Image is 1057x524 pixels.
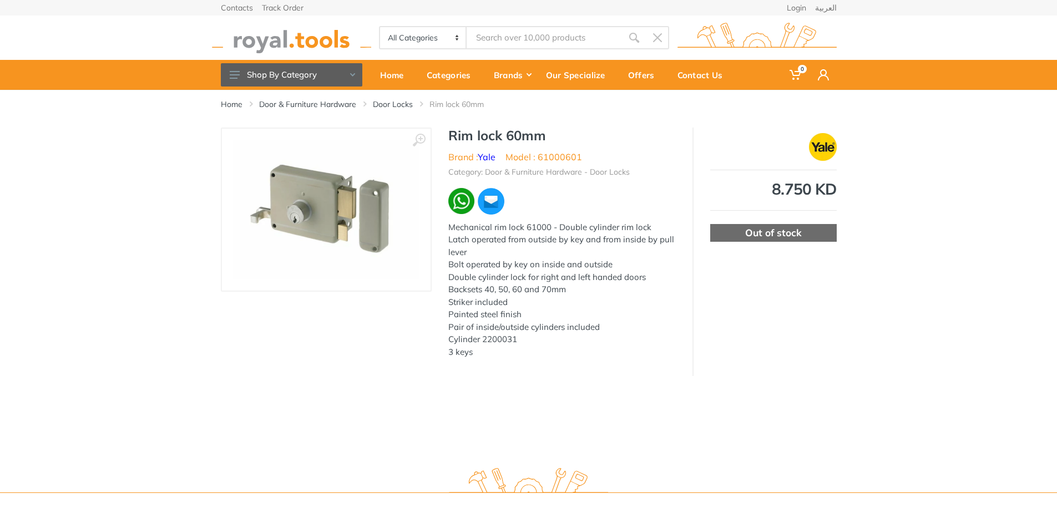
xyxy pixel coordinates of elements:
[677,23,837,53] img: royal.tools Logo
[467,26,622,49] input: Site search
[620,60,670,90] a: Offers
[486,63,538,87] div: Brands
[448,188,474,214] img: wa.webp
[221,99,242,110] a: Home
[212,23,371,53] img: royal.tools Logo
[478,151,495,162] a: Yale
[448,221,676,359] div: Mechanical rim lock 61000 - Double cylinder rim lock Latch operated from outside by key and from ...
[233,140,419,279] img: Royal Tools - Rim lock 60mm
[670,60,738,90] a: Contact Us
[221,63,362,87] button: Shop By Category
[372,60,419,90] a: Home
[782,60,810,90] a: 0
[787,4,806,12] a: Login
[620,63,670,87] div: Offers
[448,128,676,144] h1: Rim lock 60mm
[221,99,837,110] nav: breadcrumb
[477,187,505,216] img: ma.webp
[259,99,356,110] a: Door & Furniture Hardware
[538,60,620,90] a: Our Specialize
[798,65,807,73] span: 0
[505,150,582,164] li: Model : 61000601
[670,63,738,87] div: Contact Us
[221,4,253,12] a: Contacts
[373,99,413,110] a: Door Locks
[262,4,304,12] a: Track Order
[419,63,486,87] div: Categories
[710,224,837,242] div: Out of stock
[815,4,837,12] a: العربية
[372,63,419,87] div: Home
[809,133,837,161] img: Yale
[449,468,608,498] img: royal.tools Logo
[448,166,630,178] li: Category: Door & Furniture Hardware - Door Locks
[448,150,495,164] li: Brand :
[380,27,467,48] select: Category
[419,60,486,90] a: Categories
[710,181,837,197] div: 8.750 KD
[429,99,500,110] li: Rim lock 60mm
[538,63,620,87] div: Our Specialize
